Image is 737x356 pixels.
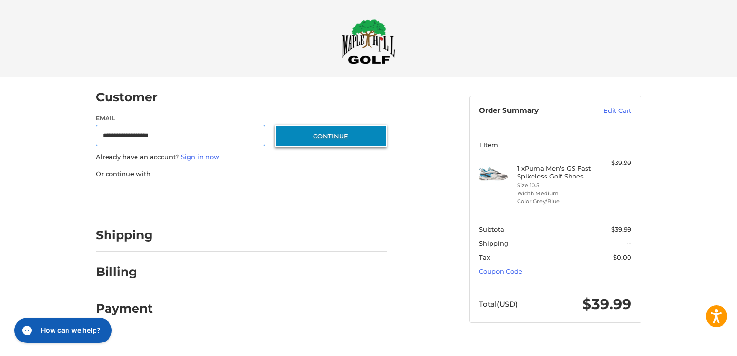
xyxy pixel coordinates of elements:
[593,158,631,168] div: $39.99
[517,181,591,190] li: Size 10.5
[10,315,114,346] iframe: Gorgias live chat messenger
[479,267,522,275] a: Coupon Code
[517,190,591,198] li: Width Medium
[256,188,328,205] iframe: PayPal-venmo
[582,295,631,313] span: $39.99
[479,141,631,149] h3: 1 Item
[96,169,387,179] p: Or continue with
[613,253,631,261] span: $0.00
[175,188,247,205] iframe: PayPal-paylater
[627,239,631,247] span: --
[93,188,165,205] iframe: PayPal-paypal
[275,125,387,147] button: Continue
[583,106,631,116] a: Edit Cart
[611,225,631,233] span: $39.99
[479,239,508,247] span: Shipping
[517,197,591,205] li: Color Grey/Blue
[96,301,153,316] h2: Payment
[479,253,490,261] span: Tax
[96,152,387,162] p: Already have an account?
[96,228,153,243] h2: Shipping
[96,90,158,105] h2: Customer
[342,19,395,64] img: Maple Hill Golf
[479,300,518,309] span: Total (USD)
[517,164,591,180] h4: 1 x Puma Men's GS Fast Spikeless Golf Shoes
[479,106,583,116] h3: Order Summary
[479,225,506,233] span: Subtotal
[181,153,219,161] a: Sign in now
[96,264,152,279] h2: Billing
[96,114,266,123] label: Email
